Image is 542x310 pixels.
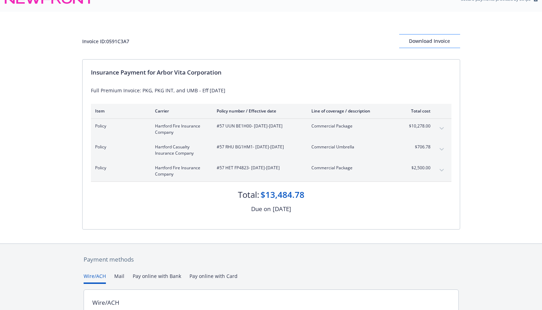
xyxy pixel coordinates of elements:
span: $10,278.00 [404,123,431,129]
button: expand content [436,165,447,176]
span: Policy [95,144,144,150]
span: Policy [95,123,144,129]
div: Policy number / Effective date [217,108,300,114]
span: $2,500.00 [404,165,431,171]
span: #57 UUN BE1H00 - [DATE]-[DATE] [217,123,300,129]
div: $13,484.78 [261,189,304,201]
span: Policy [95,165,144,171]
span: Commercial Package [311,165,393,171]
button: Wire/ACH [84,272,106,284]
div: Payment methods [84,255,459,264]
div: [DATE] [273,204,291,214]
div: PolicyHartford Fire Insurance Company#57 HET FP4823- [DATE]-[DATE]Commercial Package$2,500.00expa... [91,161,451,181]
button: Download Invoice [399,34,460,48]
span: #57 RHU BG1HM1 - [DATE]-[DATE] [217,144,300,150]
button: expand content [436,123,447,134]
button: Pay online with Bank [133,272,181,284]
span: Hartford Fire Insurance Company [155,123,206,135]
span: Hartford Fire Insurance Company [155,165,206,177]
span: Commercial Package [311,123,393,129]
span: $706.78 [404,144,431,150]
div: Line of coverage / description [311,108,393,114]
div: Item [95,108,144,114]
button: Pay online with Card [189,272,238,284]
button: expand content [436,144,447,155]
div: Full Premium Invoice: PKG, PKG INT, and UMB - Eff [DATE] [91,87,451,94]
div: PolicyHartford Fire Insurance Company#57 UUN BE1H00- [DATE]-[DATE]Commercial Package$10,278.00exp... [91,119,451,140]
span: Commercial Umbrella [311,144,393,150]
div: Insurance Payment for Arbor Vita Corporation [91,68,451,77]
div: PolicyHartford Casualty Insurance Company#57 RHU BG1HM1- [DATE]-[DATE]Commercial Umbrella$706.78e... [91,140,451,161]
div: Invoice ID: 0591C3A7 [82,38,129,45]
div: Total: [238,189,259,201]
span: Hartford Casualty Insurance Company [155,144,206,156]
div: Wire/ACH [92,298,119,307]
div: Carrier [155,108,206,114]
div: Total cost [404,108,431,114]
button: Mail [114,272,124,284]
div: Due on [251,204,271,214]
span: #57 HET FP4823 - [DATE]-[DATE] [217,165,300,171]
